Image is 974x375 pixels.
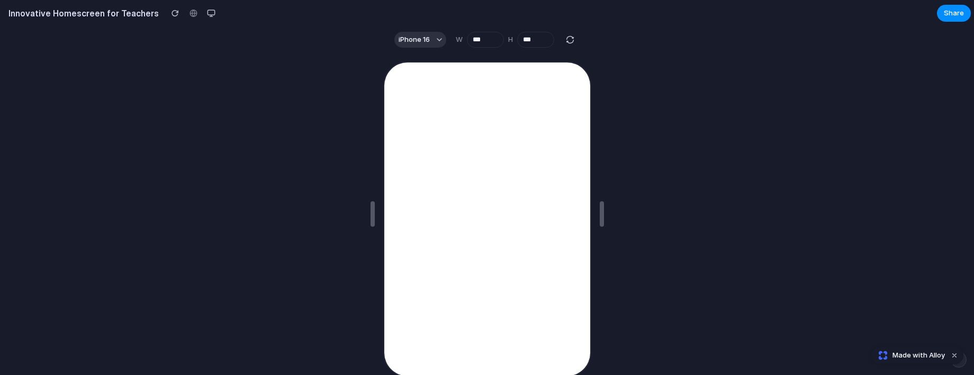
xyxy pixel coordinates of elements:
a: Made with Alloy [871,350,946,361]
span: Share [944,8,964,19]
button: Share [937,5,971,22]
h2: Innovative Homescreen for Teachers [4,7,159,20]
button: Dismiss watermark [948,349,961,362]
span: Made with Alloy [892,350,945,361]
button: iPhone 16 [394,32,446,48]
span: iPhone 16 [399,34,430,45]
label: H [508,34,513,45]
label: W [456,34,463,45]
